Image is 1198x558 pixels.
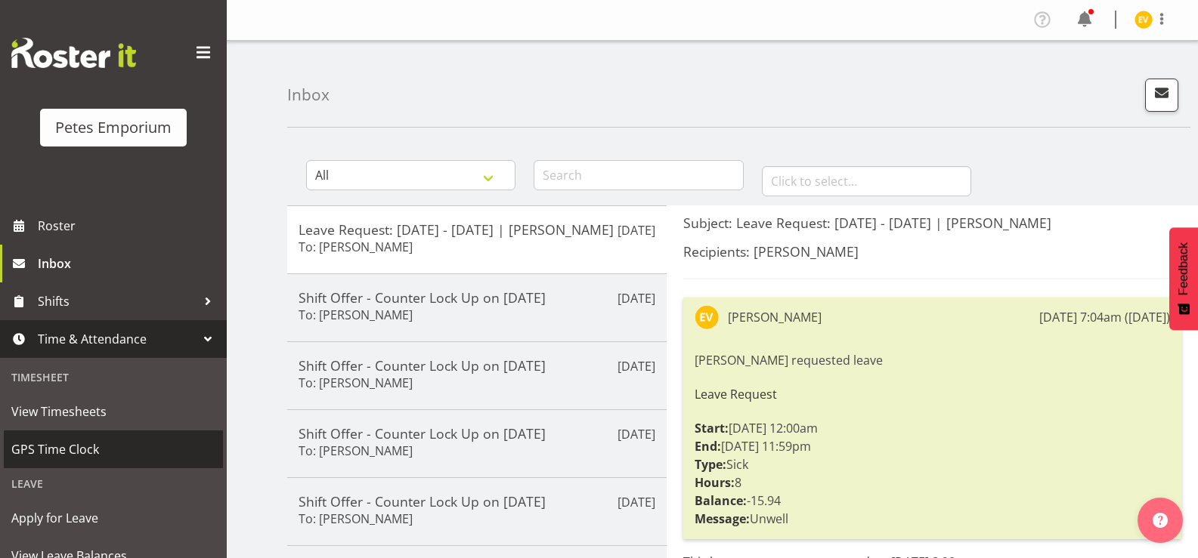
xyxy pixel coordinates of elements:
[38,252,219,275] span: Inbox
[11,400,215,423] span: View Timesheets
[1039,308,1170,326] div: [DATE] 7:04am ([DATE])
[299,289,655,306] h5: Shift Offer - Counter Lock Up on [DATE]
[695,474,735,491] strong: Hours:
[762,166,971,196] input: Click to select...
[695,510,750,527] strong: Message:
[4,362,223,393] div: Timesheet
[695,456,726,473] strong: Type:
[38,290,197,313] span: Shifts
[728,308,822,326] div: [PERSON_NAME]
[287,86,330,103] h4: Inbox
[618,425,655,443] p: [DATE]
[55,116,172,139] div: Petes Emporium
[38,214,219,237] span: Roster
[683,214,1181,231] h5: Subject: Leave Request: [DATE] - [DATE] | [PERSON_NAME]
[38,328,197,350] span: Time & Attendance
[695,420,729,436] strong: Start:
[11,438,215,461] span: GPS Time Clock
[1177,242,1190,295] span: Feedback
[299,221,655,238] h5: Leave Request: [DATE] - [DATE] | [PERSON_NAME]
[618,357,655,375] p: [DATE]
[4,393,223,430] a: View Timesheets
[4,468,223,499] div: Leave
[299,357,655,374] h5: Shift Offer - Counter Lock Up on [DATE]
[4,499,223,537] a: Apply for Leave
[11,507,215,529] span: Apply for Leave
[299,307,413,322] h6: To: [PERSON_NAME]
[1153,513,1168,528] img: help-xxl-2.png
[299,239,413,254] h6: To: [PERSON_NAME]
[695,387,1170,401] h6: Leave Request
[618,221,655,239] p: [DATE]
[534,160,743,190] input: Search
[299,443,413,458] h6: To: [PERSON_NAME]
[299,375,413,390] h6: To: [PERSON_NAME]
[4,430,223,468] a: GPS Time Clock
[695,305,719,329] img: eva-vailini10223.jpg
[299,511,413,526] h6: To: [PERSON_NAME]
[1169,227,1198,330] button: Feedback - Show survey
[618,289,655,307] p: [DATE]
[618,493,655,511] p: [DATE]
[695,492,747,509] strong: Balance:
[299,493,655,510] h5: Shift Offer - Counter Lock Up on [DATE]
[683,243,1181,260] h5: Recipients: [PERSON_NAME]
[695,438,721,455] strong: End:
[1135,11,1153,29] img: eva-vailini10223.jpg
[299,425,655,442] h5: Shift Offer - Counter Lock Up on [DATE]
[695,347,1170,532] div: [PERSON_NAME] requested leave [DATE] 12:00am [DATE] 11:59pm Sick 8 -15.94 Unwell
[11,38,136,68] img: Rosterit website logo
